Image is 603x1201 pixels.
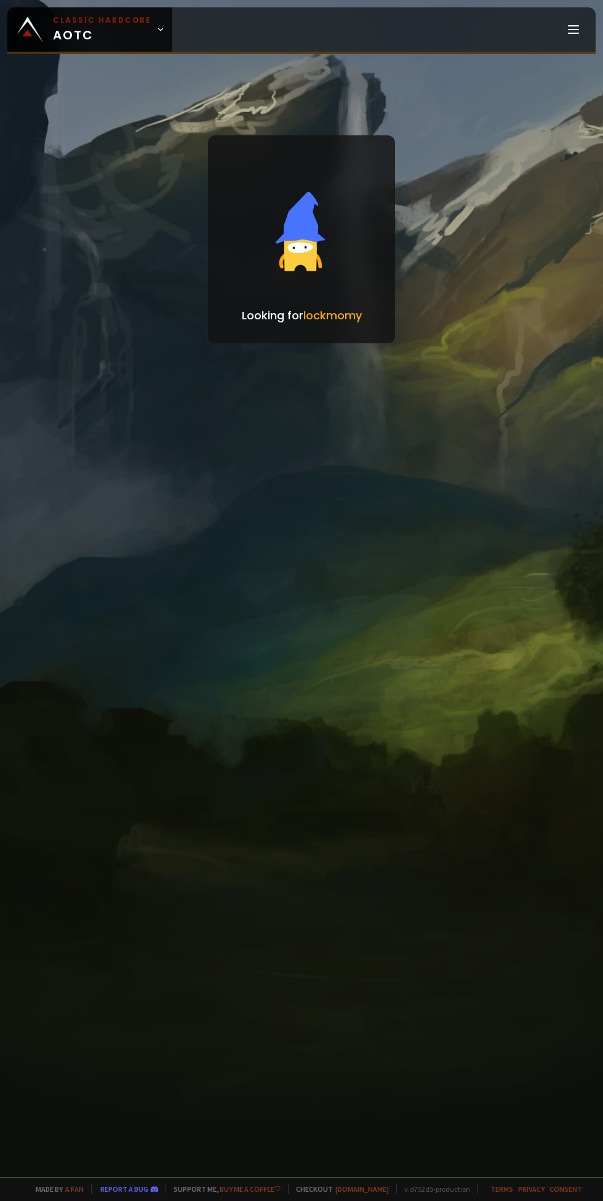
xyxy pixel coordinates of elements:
span: Support me, [166,1184,281,1194]
small: Classic Hardcore [53,15,151,26]
span: Checkout [288,1184,389,1194]
span: AOTC [53,15,151,44]
span: v. d752d5 - production [396,1184,470,1194]
span: lockmomy [303,308,362,323]
span: Made by [28,1184,84,1194]
a: Classic HardcoreAOTC [7,7,172,52]
a: Report a bug [100,1184,148,1194]
a: Buy me a coffee [220,1184,281,1194]
a: a fan [65,1184,84,1194]
p: Looking for [242,307,362,324]
a: Privacy [518,1184,545,1194]
a: [DOMAIN_NAME] [335,1184,389,1194]
a: Consent [549,1184,582,1194]
a: Terms [490,1184,513,1194]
